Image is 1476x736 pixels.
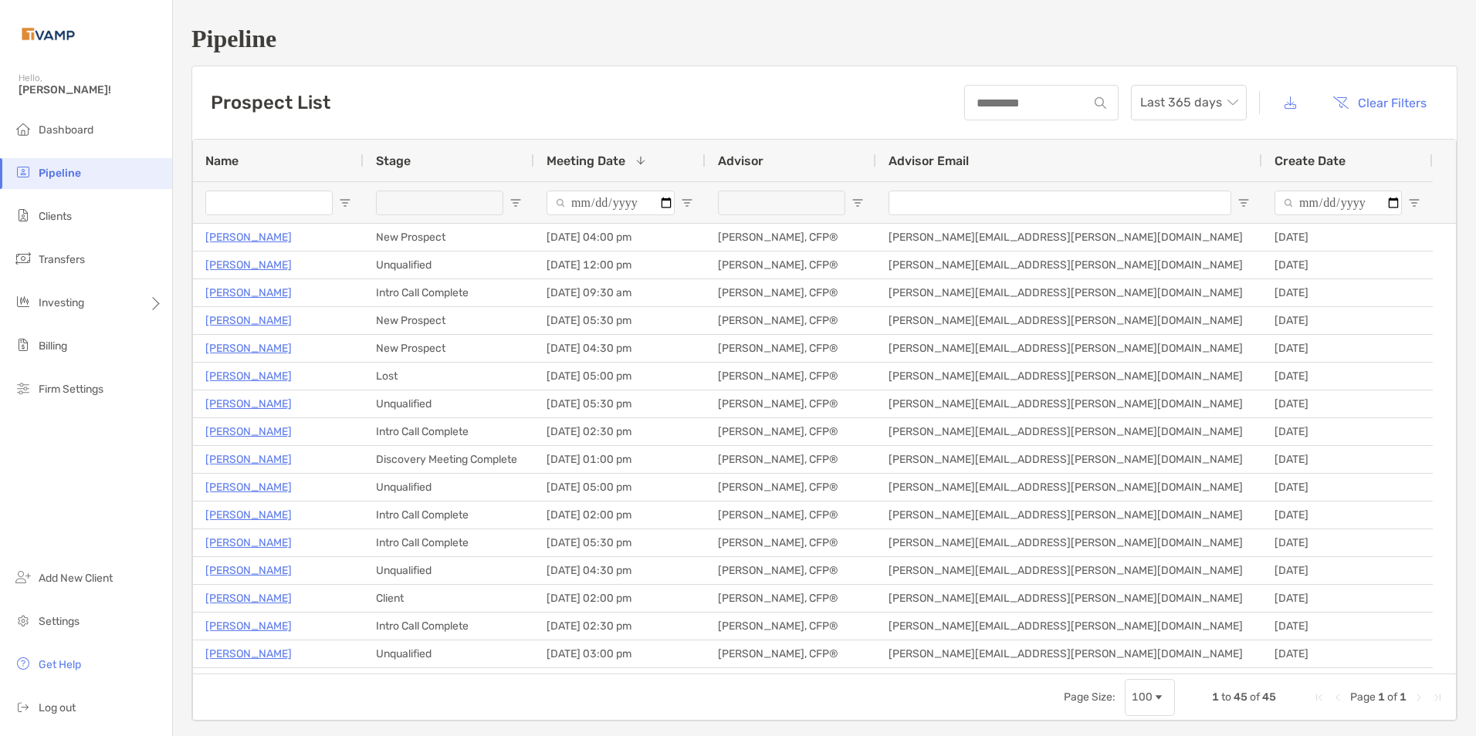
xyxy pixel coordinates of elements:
[718,154,763,168] span: Advisor
[205,505,292,525] p: [PERSON_NAME]
[1262,557,1433,584] div: [DATE]
[706,613,876,640] div: [PERSON_NAME], CFP®
[1262,279,1433,306] div: [DATE]
[205,478,292,497] a: [PERSON_NAME]
[205,589,292,608] a: [PERSON_NAME]
[14,292,32,311] img: investing icon
[876,224,1262,251] div: [PERSON_NAME][EMAIL_ADDRESS][PERSON_NAME][DOMAIN_NAME]
[205,644,292,663] a: [PERSON_NAME]
[364,418,534,445] div: Intro Call Complete
[706,446,876,473] div: [PERSON_NAME], CFP®
[534,613,706,640] div: [DATE] 02:30 pm
[706,307,876,334] div: [PERSON_NAME], CFP®
[876,557,1262,584] div: [PERSON_NAME][EMAIL_ADDRESS][PERSON_NAME][DOMAIN_NAME]
[1262,390,1433,417] div: [DATE]
[364,446,534,473] div: Discovery Meeting Complete
[706,418,876,445] div: [PERSON_NAME], CFP®
[1262,529,1433,556] div: [DATE]
[205,672,292,691] a: [PERSON_NAME]
[39,658,81,671] span: Get Help
[706,474,876,501] div: [PERSON_NAME], CFP®
[1378,690,1385,704] span: 1
[1221,690,1231,704] span: to
[1275,154,1346,168] span: Create Date
[205,561,292,580] p: [PERSON_NAME]
[39,615,80,628] span: Settings
[205,283,292,302] p: [PERSON_NAME]
[1132,690,1153,704] div: 100
[876,501,1262,528] div: [PERSON_NAME][EMAIL_ADDRESS][PERSON_NAME][DOMAIN_NAME]
[1125,679,1175,716] div: Page Size
[14,611,32,630] img: settings icon
[39,572,113,585] span: Add New Client
[547,191,675,215] input: Meeting Date Filter Input
[1262,307,1433,334] div: [DATE]
[14,379,32,397] img: firm-settings icon
[376,154,411,168] span: Stage
[534,335,706,362] div: [DATE] 04:30 pm
[534,307,706,334] div: [DATE] 05:30 pm
[534,390,706,417] div: [DATE] 05:30 pm
[876,613,1262,640] div: [PERSON_NAME][EMAIL_ADDRESS][PERSON_NAME][DOMAIN_NAME]
[39,123,93,137] span: Dashboard
[876,640,1262,667] div: [PERSON_NAME][EMAIL_ADDRESS][PERSON_NAME][DOMAIN_NAME]
[534,501,706,528] div: [DATE] 02:00 pm
[534,446,706,473] div: [DATE] 01:00 pm
[205,255,292,275] a: [PERSON_NAME]
[534,252,706,279] div: [DATE] 12:00 pm
[1332,691,1344,704] div: Previous Page
[889,154,969,168] span: Advisor Email
[547,154,625,168] span: Meeting Date
[509,197,522,209] button: Open Filter Menu
[1321,86,1438,120] button: Clear Filters
[205,394,292,414] a: [PERSON_NAME]
[1262,501,1433,528] div: [DATE]
[205,154,239,168] span: Name
[39,296,84,309] span: Investing
[889,191,1231,215] input: Advisor Email Filter Input
[1400,690,1407,704] span: 1
[1234,690,1247,704] span: 45
[1262,668,1433,695] div: [DATE]
[364,640,534,667] div: Unqualified
[876,418,1262,445] div: [PERSON_NAME][EMAIL_ADDRESS][PERSON_NAME][DOMAIN_NAME]
[1212,690,1219,704] span: 1
[1262,474,1433,501] div: [DATE]
[205,533,292,552] a: [PERSON_NAME]
[364,390,534,417] div: Unqualified
[1350,690,1376,704] span: Page
[534,529,706,556] div: [DATE] 05:30 pm
[706,585,876,612] div: [PERSON_NAME], CFP®
[39,210,72,223] span: Clients
[1313,691,1325,704] div: First Page
[534,418,706,445] div: [DATE] 02:30 pm
[534,224,706,251] div: [DATE] 04:00 pm
[205,422,292,441] a: [PERSON_NAME]
[205,228,292,247] p: [PERSON_NAME]
[205,311,292,330] a: [PERSON_NAME]
[876,363,1262,390] div: [PERSON_NAME][EMAIL_ADDRESS][PERSON_NAME][DOMAIN_NAME]
[1408,197,1420,209] button: Open Filter Menu
[706,252,876,279] div: [PERSON_NAME], CFP®
[205,339,292,358] a: [PERSON_NAME]
[1262,585,1433,612] div: [DATE]
[205,366,292,386] a: [PERSON_NAME]
[876,474,1262,501] div: [PERSON_NAME][EMAIL_ADDRESS][PERSON_NAME][DOMAIN_NAME]
[339,197,351,209] button: Open Filter Menu
[1387,690,1397,704] span: of
[706,279,876,306] div: [PERSON_NAME], CFP®
[876,390,1262,417] div: [PERSON_NAME][EMAIL_ADDRESS][PERSON_NAME][DOMAIN_NAME]
[205,191,333,215] input: Name Filter Input
[1262,690,1276,704] span: 45
[876,307,1262,334] div: [PERSON_NAME][EMAIL_ADDRESS][PERSON_NAME][DOMAIN_NAME]
[1262,446,1433,473] div: [DATE]
[364,307,534,334] div: New Prospect
[706,335,876,362] div: [PERSON_NAME], CFP®
[706,501,876,528] div: [PERSON_NAME], CFP®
